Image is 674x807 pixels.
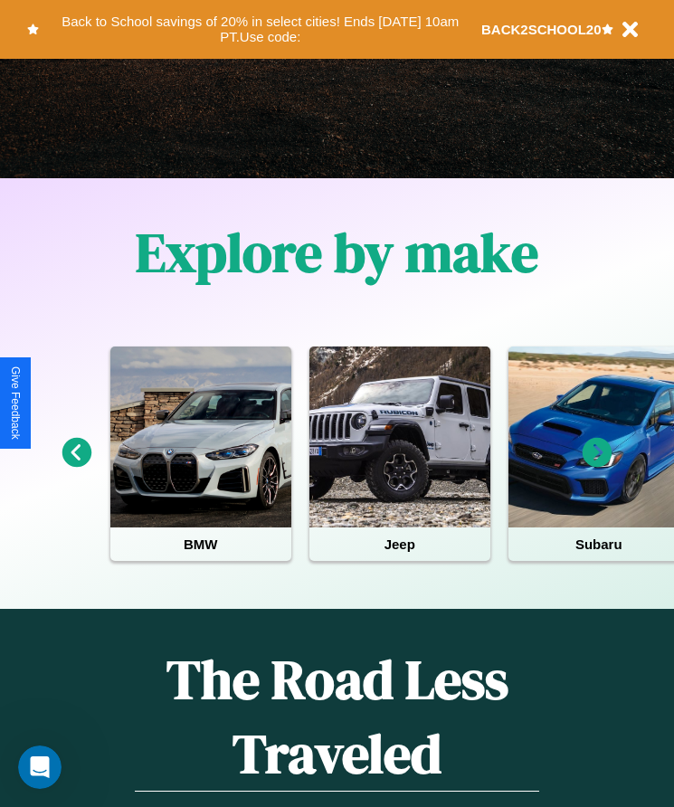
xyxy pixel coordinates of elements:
button: Back to School savings of 20% in select cities! Ends [DATE] 10am PT.Use code: [39,9,481,50]
iframe: Intercom live chat [18,745,62,789]
h1: The Road Less Traveled [135,642,539,792]
h4: Jeep [309,527,490,561]
h1: Explore by make [136,215,538,290]
div: Give Feedback [9,366,22,440]
b: BACK2SCHOOL20 [481,22,602,37]
h4: BMW [110,527,291,561]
